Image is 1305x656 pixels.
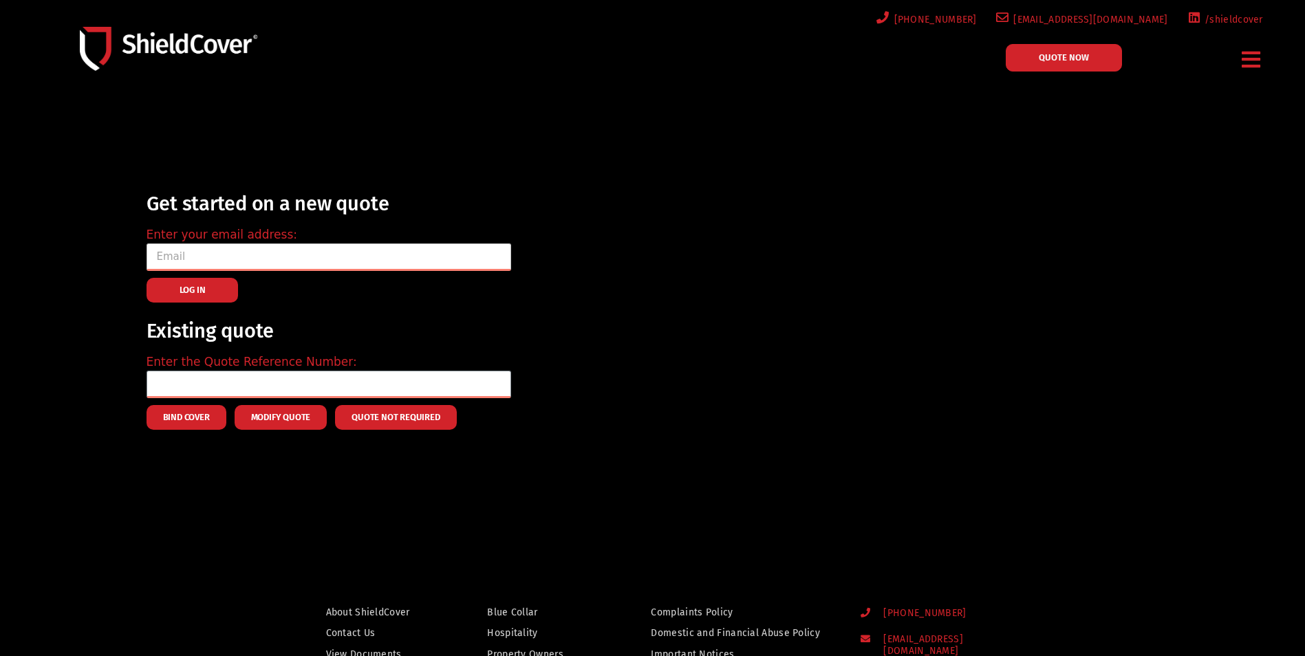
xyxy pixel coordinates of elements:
[326,604,410,621] span: About ShieldCover
[651,604,834,621] a: Complaints Policy
[487,604,537,621] span: Blue Collar
[147,320,511,342] h2: Existing quote
[180,289,206,292] span: LOG IN
[487,624,537,642] span: Hospitality
[889,11,977,28] span: [PHONE_NUMBER]
[872,608,966,620] span: [PHONE_NUMBER]
[651,624,820,642] span: Domestic and Financial Abuse Policy
[147,278,239,303] button: LOG IN
[326,624,376,642] span: Contact Us
[326,624,429,642] a: Contact Us
[147,353,357,371] label: Enter the Quote Reference Number:
[651,604,733,621] span: Complaints Policy
[235,405,327,430] button: Modify Quote
[147,243,511,271] input: Email
[163,416,210,419] span: Bind Cover
[1237,43,1266,76] div: Menu Toggle
[80,27,257,70] img: Shield-Cover-Underwriting-Australia-logo-full
[1009,11,1167,28] span: [EMAIL_ADDRESS][DOMAIN_NAME]
[335,405,456,430] button: Quote Not Required
[993,11,1168,28] a: [EMAIL_ADDRESS][DOMAIN_NAME]
[487,604,592,621] a: Blue Collar
[861,608,1029,620] a: [PHONE_NUMBER]
[651,624,834,642] a: Domestic and Financial Abuse Policy
[147,193,511,215] h2: Get started on a new quote
[251,416,311,419] span: Modify Quote
[352,416,440,419] span: Quote Not Required
[487,624,592,642] a: Hospitality
[1039,53,1089,62] span: QUOTE NOW
[1200,11,1263,28] span: /shieldcover
[1185,11,1263,28] a: /shieldcover
[1006,44,1122,72] a: QUOTE NOW
[326,604,429,621] a: About ShieldCover
[874,11,977,28] a: [PHONE_NUMBER]
[147,405,226,430] button: Bind Cover
[147,226,297,244] label: Enter your email address:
